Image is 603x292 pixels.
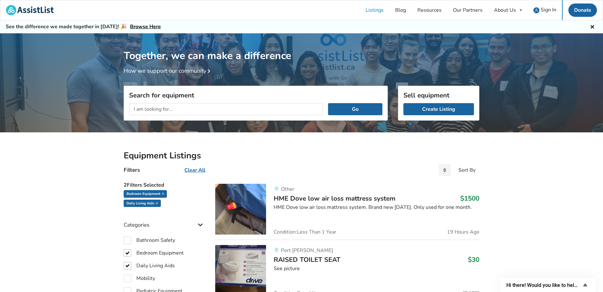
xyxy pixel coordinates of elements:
[274,255,340,264] span: RAISED TOILET SEAT
[124,190,167,198] div: Bedroom Equipment
[124,67,213,75] a: How we support our community
[460,194,479,202] h3: $1500
[274,204,479,211] div: HME Dove low air loss mattress system. Brand new [DATE]. Only used for one month.
[6,5,54,15] img: assistlist-logo
[281,186,294,193] span: Other
[124,166,140,174] h4: Filters
[130,23,161,30] a: Browse Here
[274,194,395,203] span: HME Dove low air loss mattress system
[124,209,205,231] div: Categories
[124,150,479,161] h2: Equipment Listings
[568,3,597,17] a: Donate
[124,200,161,207] div: Daily Living Aids
[403,91,474,99] h3: Sell equipment
[129,103,323,115] input: I am looking for...
[124,179,205,190] h5: 2 Filters Selected
[506,282,581,288] span: Hi there! Would you like to help us improve AssistList?
[412,0,447,20] a: Resources
[389,0,412,20] a: Blog
[124,275,155,282] label: Mobility
[528,0,562,20] a: user icon Sign In
[274,229,336,235] span: Condition: Less Than 1 Year
[124,33,479,62] h1: Together, we can make a difference
[184,167,205,174] u: Clear All
[533,7,539,13] img: user icon
[360,0,389,20] a: Listings
[124,249,184,257] label: Bedroom Equipment
[447,0,488,20] a: Our Partners
[506,281,589,289] button: Show survey - Hi there! Would you like to help us improve AssistList?
[274,265,479,272] div: See picture
[6,23,161,30] h5: See the difference we made together in [DATE]! 🎉
[124,262,175,269] label: Daily Living Aids
[447,229,479,235] span: 19 Hours Ago
[468,255,479,264] h3: $30
[458,168,476,173] div: Sort By
[494,8,516,13] div: About Us
[124,236,175,244] label: Bathroom Safety
[215,184,479,240] a: bedroom equipment-hme dove low air loss mattress systemOtherHME Dove low air loss mattress system...
[541,6,556,13] span: Sign In
[129,91,382,99] h3: Search for equipment
[328,103,382,115] button: Go
[403,103,474,115] a: Create Listing
[215,184,266,235] img: bedroom equipment-hme dove low air loss mattress system
[281,247,333,254] span: Port [PERSON_NAME]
